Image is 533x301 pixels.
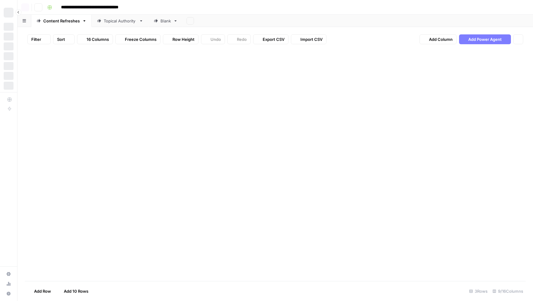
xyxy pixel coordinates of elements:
span: Add 10 Rows [64,288,88,294]
button: Row Height [163,34,199,44]
span: Row Height [172,36,195,42]
button: Add Row [25,286,55,296]
button: Add Power Agent [459,34,511,44]
span: Add Column [429,36,453,42]
span: Import CSV [300,36,323,42]
button: Sort [53,34,75,44]
a: Content Refreshes [31,15,92,27]
span: Undo [210,36,221,42]
button: Import CSV [291,34,326,44]
span: Export CSV [263,36,284,42]
a: Usage [4,279,14,289]
button: Add 10 Rows [55,286,92,296]
div: Topical Authority [104,18,137,24]
span: 16 Columns [87,36,109,42]
button: Undo [201,34,225,44]
button: Export CSV [253,34,288,44]
div: 3 Rows [467,286,490,296]
span: Freeze Columns [125,36,156,42]
button: Add Column [419,34,457,44]
div: Blank [160,18,171,24]
button: Help + Support [4,289,14,299]
span: Redo [237,36,247,42]
a: Settings [4,269,14,279]
span: Filter [31,36,41,42]
div: 9/16 Columns [490,286,526,296]
button: Filter [27,34,51,44]
div: Content Refreshes [43,18,80,24]
span: Add Row [34,288,51,294]
span: Sort [57,36,65,42]
button: 16 Columns [77,34,113,44]
a: Topical Authority [92,15,149,27]
span: Add Power Agent [468,36,502,42]
button: Redo [227,34,251,44]
a: Blank [149,15,183,27]
button: Freeze Columns [115,34,160,44]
